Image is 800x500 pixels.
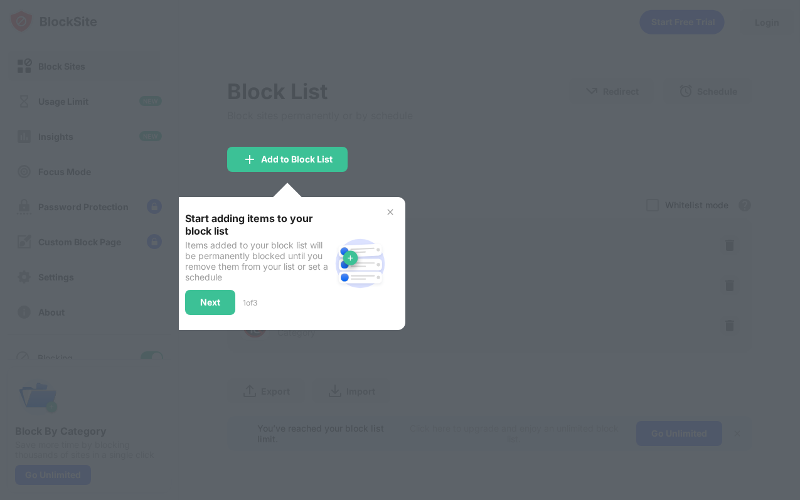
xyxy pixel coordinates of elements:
div: Next [200,297,220,307]
img: x-button.svg [385,207,395,217]
img: block-site.svg [330,233,390,294]
div: Add to Block List [261,154,333,164]
div: Start adding items to your block list [185,212,330,237]
div: 1 of 3 [243,298,257,307]
div: Items added to your block list will be permanently blocked until you remove them from your list o... [185,240,330,282]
